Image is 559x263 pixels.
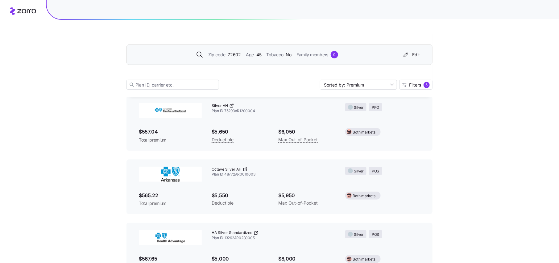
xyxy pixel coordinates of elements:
[139,167,202,182] img: Octave BlueCross BlueShield
[278,255,335,263] span: $8,000
[212,230,252,235] span: HA Silver Standardized
[372,168,379,174] span: POS
[320,80,397,90] input: Sort by
[353,257,375,262] span: Both markets
[212,255,268,263] span: $5,000
[400,50,422,60] button: Edit
[212,136,234,143] span: Deductible
[331,51,338,58] div: 0
[139,128,202,136] span: $557.04
[139,137,202,143] span: Total premium
[278,192,335,199] span: $5,950
[228,51,241,58] span: 72602
[212,199,234,207] span: Deductible
[212,108,335,114] span: Plan ID: 75293AR1200004
[139,192,202,199] span: $565.22
[354,168,364,174] span: Silver
[278,199,318,207] span: Max Out-of-Pocket
[354,232,364,238] span: Silver
[212,167,242,172] span: Octave Silver AH
[139,200,202,206] span: Total premium
[424,82,430,88] div: 5
[372,232,379,238] span: POS
[246,51,254,58] span: Age
[126,80,219,90] input: Plan ID, carrier etc.
[139,255,202,263] span: $567.65
[212,235,335,241] span: Plan ID: 13262AR0230005
[278,128,335,136] span: $6,050
[400,80,433,90] button: Filters5
[353,193,375,199] span: Both markets
[212,128,268,136] span: $5,650
[372,105,379,111] span: PPO
[212,172,335,177] span: Plan ID: 48772AR0010003
[139,103,202,118] img: Arkansas BlueCross BlueShield
[278,136,318,143] span: Max Out-of-Pocket
[267,51,284,58] span: Tobacco
[212,192,268,199] span: $5,550
[286,51,292,58] span: No
[296,51,328,58] span: Family members
[409,83,421,87] span: Filters
[208,51,226,58] span: Zip code
[212,103,228,108] span: Silver AH
[353,129,375,135] span: Both markets
[354,105,364,111] span: Silver
[402,52,420,58] div: Edit
[256,51,261,58] span: 45
[139,230,202,245] img: Health Advantage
